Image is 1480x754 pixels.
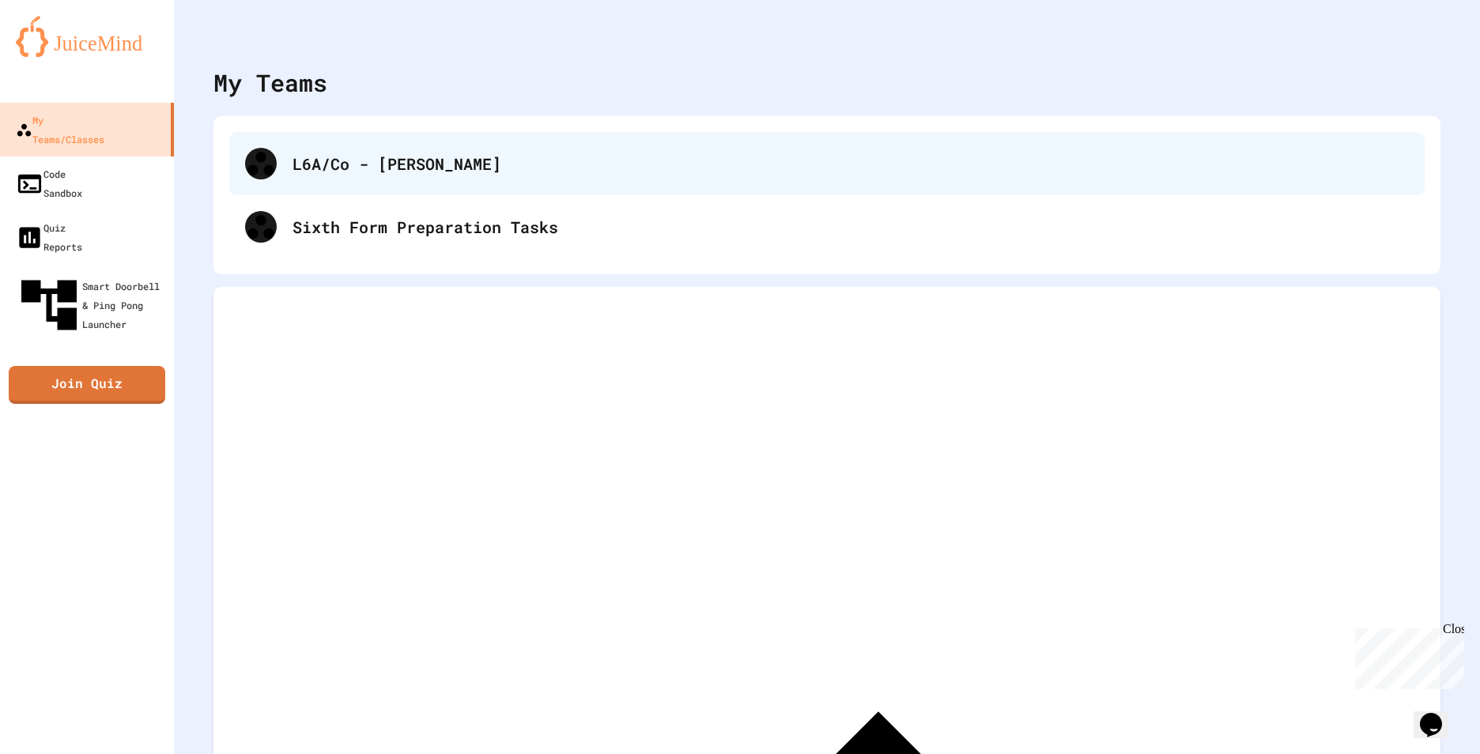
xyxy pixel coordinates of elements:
[16,272,168,338] div: Smart Doorbell & Ping Pong Launcher
[213,65,327,100] div: My Teams
[6,6,109,100] div: Chat with us now!Close
[9,366,165,404] a: Join Quiz
[16,164,82,202] div: Code Sandbox
[1349,622,1464,689] iframe: chat widget
[293,215,1409,239] div: Sixth Form Preparation Tasks
[229,195,1425,258] div: Sixth Form Preparation Tasks
[16,16,158,57] img: logo-orange.svg
[16,111,104,149] div: My Teams/Classes
[229,132,1425,195] div: L6A/Co - [PERSON_NAME]
[16,218,82,256] div: Quiz Reports
[293,152,1409,175] div: L6A/Co - [PERSON_NAME]
[1414,691,1464,738] iframe: chat widget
